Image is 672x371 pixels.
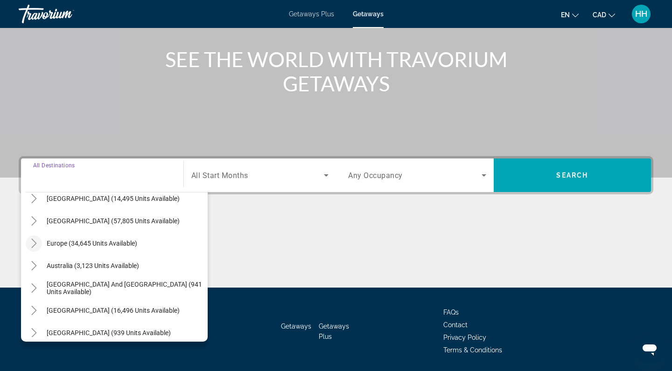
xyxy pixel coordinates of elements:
[42,257,208,274] button: Australia (3,123 units available)
[443,321,468,329] a: Contact
[47,240,137,247] span: Europe (34,645 units available)
[42,280,208,296] button: [GEOGRAPHIC_DATA] and [GEOGRAPHIC_DATA] (941 units available)
[629,4,653,24] button: User Menu
[443,346,502,354] a: Terms & Conditions
[556,172,588,179] span: Search
[26,325,42,341] button: Toggle Central America (939 units available)
[26,213,42,229] button: Toggle Caribbean & Atlantic Islands (57,805 units available)
[635,334,665,364] iframe: Button to launch messaging window
[191,171,248,180] span: All Start Months
[47,307,180,314] span: [GEOGRAPHIC_DATA] (16,496 units available)
[289,10,334,18] a: Getaways Plus
[42,302,208,319] button: [GEOGRAPHIC_DATA] (16,496 units available)
[281,323,311,330] a: Getaways
[353,10,384,18] a: Getaways
[47,281,203,295] span: [GEOGRAPHIC_DATA] and [GEOGRAPHIC_DATA] (941 units available)
[42,324,208,341] button: [GEOGRAPHIC_DATA] (939 units available)
[26,235,42,252] button: Toggle Europe (34,645 units available)
[42,235,208,252] button: Europe (34,645 units available)
[494,158,651,192] button: Search
[47,217,180,225] span: [GEOGRAPHIC_DATA] (57,805 units available)
[561,8,579,21] button: Change language
[593,8,615,21] button: Change currency
[26,280,42,296] button: Toggle South Pacific and Oceania (941 units available)
[443,334,486,341] a: Privacy Policy
[42,190,208,207] button: [GEOGRAPHIC_DATA] (14,495 units available)
[635,9,647,19] span: HH
[21,158,651,192] div: Search widget
[593,11,606,19] span: CAD
[19,2,112,26] a: Travorium
[161,47,511,96] h1: SEE THE WORLD WITH TRAVORIUM GETAWAYS
[47,195,180,202] span: [GEOGRAPHIC_DATA] (14,495 units available)
[26,302,42,319] button: Toggle South America (16,496 units available)
[33,162,75,168] span: All Destinations
[443,309,459,316] a: FAQs
[26,191,42,207] button: Toggle Canada (14,495 units available)
[319,323,349,340] a: Getaways Plus
[348,171,403,180] span: Any Occupancy
[42,213,208,229] button: [GEOGRAPHIC_DATA] (57,805 units available)
[47,329,171,337] span: [GEOGRAPHIC_DATA] (939 units available)
[47,262,139,269] span: Australia (3,123 units available)
[561,11,570,19] span: en
[26,258,42,274] button: Toggle Australia (3,123 units available)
